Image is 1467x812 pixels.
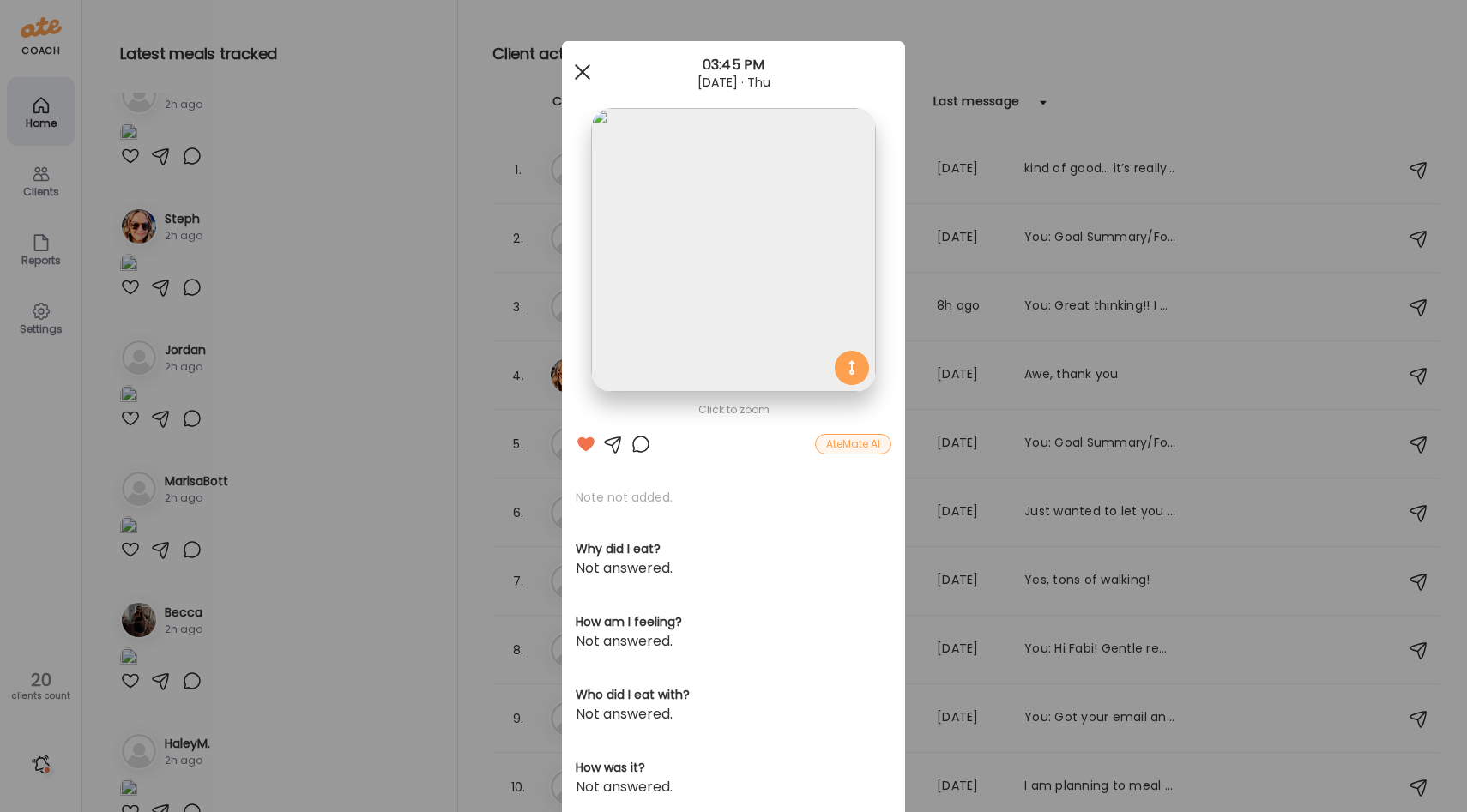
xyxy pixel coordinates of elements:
[562,75,905,89] div: [DATE] · Thu
[576,400,891,420] div: Click to zoom
[576,704,891,725] div: Not answered.
[562,55,905,75] div: 03:45 PM
[576,631,891,652] div: Not answered.
[576,686,891,704] h3: Who did I eat with?
[576,540,891,558] h3: Why did I eat?
[591,108,875,392] img: images%2Fl0dNq57iGhZstK7fLrmhRtfuxLY2%2FQaQP3psavaEcpvq1v5V1%2F1fldduZKt9oTRVi5Z0CE_1080
[576,759,891,777] h3: How was it?
[576,489,891,506] p: Note not added.
[576,613,891,631] h3: How am I feeling?
[576,558,891,579] div: Not answered.
[576,777,891,797] div: Not answered.
[815,434,891,454] div: AteMate AI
